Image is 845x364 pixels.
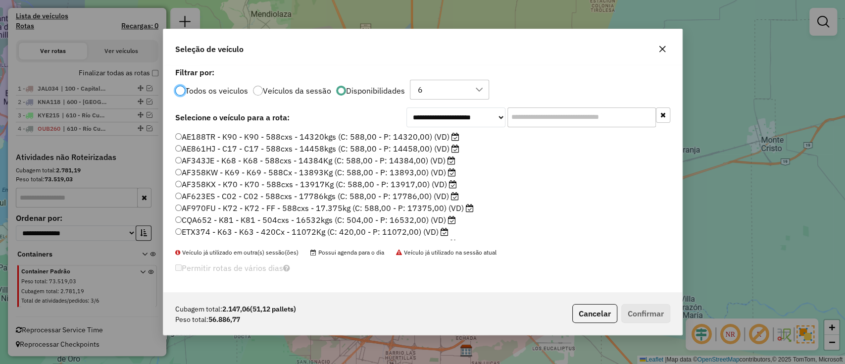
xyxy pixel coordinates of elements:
i: Possui agenda para o dia [449,240,457,248]
input: CQA652 - K81 - K81 - 504cxs - 16532kgs (C: 504,00 - P: 16532,00) (VD) [175,216,182,223]
label: AF970FU - K72 - K72 - FF - 588cxs - 17.375kg (C: 588,00 - P: 17375,00) (VD) [175,202,474,214]
button: Cancelar [572,304,617,323]
label: Todos os veiculos [185,87,248,95]
input: ETX374 - K63 - K63 - 420Cx - 11072Kg (C: 420,00 - P: 11072,00) (VD) [175,228,182,235]
i: Possui agenda para o dia [451,145,459,153]
label: Veículos da sessão [263,87,331,95]
i: Possui agenda para o dia [451,133,459,141]
span: Veículo já utilizado em outra(s) sessão(ões) [175,249,298,256]
input: AF343JE - K68 - K68 - 588cxs - 14384Kg (C: 588,00 - P: 14384,00) (VD) [175,157,182,163]
i: Possui agenda para o dia [448,168,456,176]
i: Selecione pelo menos um veículo [283,264,290,272]
label: AF623ES - C02 - C02 - 588cxs - 17786kgs (C: 588,00 - P: 17786,00) (VD) [175,190,459,202]
i: Possui agenda para o dia [448,216,456,224]
label: Permitir rotas de vários dias [175,259,290,277]
input: AF358KW - K69 - K69 - 588Cx - 13893Kg (C: 588,00 - P: 13893,00) (VD) [175,169,182,175]
div: 6 [414,80,426,99]
input: AF623ES - C02 - C02 - 588cxs - 17786kgs (C: 588,00 - P: 17786,00) (VD) [175,193,182,199]
label: AF343JE - K68 - K68 - 588cxs - 14384Kg (C: 588,00 - P: 14384,00) (VD) [175,155,455,166]
span: Cubagem total: [175,304,222,314]
span: Veículo já utilizado na sessão atual [396,249,497,256]
label: Filtrar por: [175,66,670,78]
strong: Selecione o veículo para a rota: [175,112,290,122]
i: Possui agenda para o dia [466,204,474,212]
label: ETX374 - K63 - K63 - 420Cx - 11072Kg (C: 420,00 - P: 11072,00) (VD) [175,226,448,238]
input: AF970FU - K72 - K72 - FF - 588cxs - 17.375kg (C: 588,00 - P: 17375,00) (VD) [175,205,182,211]
i: Possui agenda para o dia [449,180,457,188]
input: AE861HJ - C17 - C17 - 588cxs - 14458kgs (C: 588,00 - P: 14458,00) (VD) [175,145,182,152]
i: Possui agenda para o dia [441,228,448,236]
i: Possui agenda para o dia [451,192,459,200]
label: Disponibilidades [346,87,405,95]
i: Possui agenda para o dia [447,156,455,164]
input: AF358KX - K70 - K70 - 588cxs - 13917Kg (C: 588,00 - P: 13917,00) (VD) [175,181,182,187]
span: Possui agenda para o dia [310,249,384,256]
strong: 56.886,77 [208,314,240,325]
strong: 2.147,06 [222,304,296,314]
label: AF358KX - K70 - K70 - 588cxs - 13917Kg (C: 588,00 - P: 13917,00) (VD) [175,178,457,190]
label: AE861HJ - C17 - C17 - 588cxs - 14458kgs (C: 588,00 - P: 14458,00) (VD) [175,143,459,155]
label: FNW118 - C00 - C00 - 420cxs - 10492kgs (C: 420,00 - P: 10492,00) (VD) [175,238,457,250]
input: AE188TR - K90 - K90 - 588cxs - 14320kgs (C: 588,00 - P: 14320,00) (VD) [175,133,182,140]
label: AE188TR - K90 - K90 - 588cxs - 14320kgs (C: 588,00 - P: 14320,00) (VD) [175,131,459,143]
label: AF358KW - K69 - K69 - 588Cx - 13893Kg (C: 588,00 - P: 13893,00) (VD) [175,166,456,178]
span: (51,12 pallets) [250,305,296,313]
span: Peso total: [175,314,208,325]
input: Permitir rotas de vários dias [175,264,182,271]
label: CQA652 - K81 - K81 - 504cxs - 16532kgs (C: 504,00 - P: 16532,00) (VD) [175,214,456,226]
span: Seleção de veículo [175,43,244,55]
